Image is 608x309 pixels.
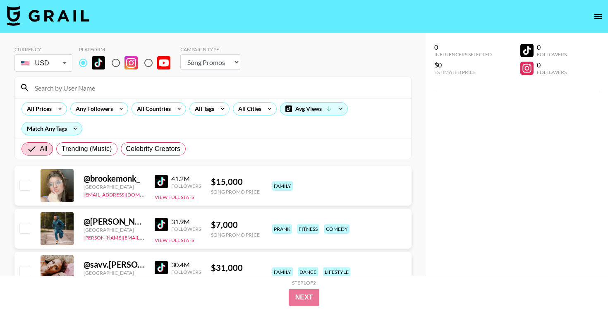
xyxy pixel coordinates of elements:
[126,144,181,154] span: Celebrity Creators
[92,56,105,69] img: TikTok
[211,189,260,195] div: Song Promo Price
[289,289,320,306] button: Next
[71,103,115,115] div: Any Followers
[84,270,145,276] div: [GEOGRAPHIC_DATA]
[434,43,492,51] div: 0
[132,103,172,115] div: All Countries
[297,224,319,234] div: fitness
[30,81,406,94] input: Search by User Name
[171,269,201,275] div: Followers
[79,46,177,53] div: Platform
[272,224,292,234] div: prank
[434,61,492,69] div: $0
[7,6,89,26] img: Grail Talent
[567,268,598,299] iframe: Drift Widget Chat Controller
[84,259,145,270] div: @ savv.[PERSON_NAME]
[155,175,168,188] img: TikTok
[84,233,206,241] a: [PERSON_NAME][EMAIL_ADDRESS][DOMAIN_NAME]
[171,175,201,183] div: 41.2M
[211,177,260,187] div: $ 15,000
[537,43,567,51] div: 0
[272,267,293,277] div: family
[155,194,194,200] button: View Full Stats
[434,51,492,57] div: Influencers Selected
[211,220,260,230] div: $ 7,000
[171,218,201,226] div: 31.9M
[590,8,606,25] button: open drawer
[62,144,112,154] span: Trending (Music)
[537,61,567,69] div: 0
[292,280,316,286] div: Step 1 of 2
[171,183,201,189] div: Followers
[190,103,216,115] div: All Tags
[84,184,145,190] div: [GEOGRAPHIC_DATA]
[211,232,260,238] div: Song Promo Price
[171,261,201,269] div: 30.4M
[84,173,145,184] div: @ brookemonk_
[124,56,138,69] img: Instagram
[537,69,567,75] div: Followers
[280,103,347,115] div: Avg Views
[22,122,82,135] div: Match Any Tags
[155,237,194,243] button: View Full Stats
[84,227,145,233] div: [GEOGRAPHIC_DATA]
[233,103,263,115] div: All Cities
[324,224,349,234] div: comedy
[434,69,492,75] div: Estimated Price
[16,56,71,70] div: USD
[155,218,168,231] img: TikTok
[211,263,260,273] div: $ 31,000
[155,261,168,274] img: TikTok
[298,267,318,277] div: dance
[323,267,350,277] div: lifestyle
[84,216,145,227] div: @ [PERSON_NAME].[PERSON_NAME]
[272,181,293,191] div: family
[180,46,240,53] div: Campaign Type
[211,275,260,281] div: Song Promo Price
[40,144,48,154] span: All
[171,226,201,232] div: Followers
[84,190,167,198] a: [EMAIL_ADDRESS][DOMAIN_NAME]
[14,46,72,53] div: Currency
[537,51,567,57] div: Followers
[22,103,53,115] div: All Prices
[157,56,170,69] img: YouTube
